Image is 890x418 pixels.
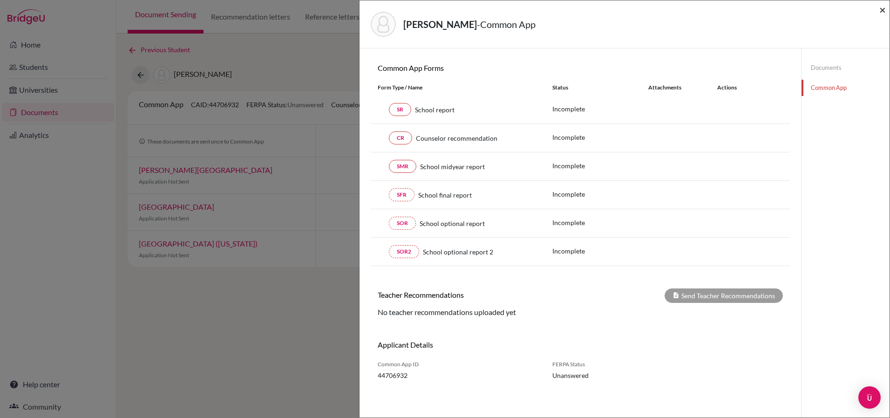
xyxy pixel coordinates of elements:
a: Documents [802,60,890,76]
span: School report [415,105,455,115]
strong: [PERSON_NAME] [403,19,477,30]
div: Send Teacher Recommendations [665,288,783,303]
p: Incomplete [552,132,648,142]
a: SFR [389,188,414,201]
a: Common App [802,80,890,96]
a: SOR [389,217,416,230]
span: × [879,3,886,16]
span: Unanswered [552,370,643,380]
div: No teacher recommendations uploaded yet [371,307,790,318]
p: Incomplete [552,161,648,171]
p: Incomplete [552,104,648,114]
span: Counselor recommendation [416,133,497,143]
div: Attachments [648,83,706,92]
p: Incomplete [552,218,648,227]
p: Incomplete [552,246,648,256]
span: School optional report [420,219,485,228]
a: CR [389,131,412,144]
p: Incomplete [552,189,648,199]
span: Common App ID [378,360,538,369]
div: Status [552,83,648,92]
h6: Common App Forms [371,63,580,72]
span: School optional report 2 [423,247,493,257]
h6: Teacher Recommendations [371,290,580,299]
h6: Applicant Details [378,340,573,349]
span: - Common App [477,19,536,30]
span: School midyear report [420,162,485,171]
div: Actions [706,83,764,92]
a: SR [389,103,411,116]
a: SMR [389,160,416,173]
span: 44706932 [378,370,538,380]
div: Open Intercom Messenger [858,386,881,409]
span: FERPA Status [552,360,643,369]
button: Close [879,4,886,15]
div: Form Type / Name [371,83,545,92]
span: School final report [418,190,472,200]
a: SOR2 [389,245,419,258]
